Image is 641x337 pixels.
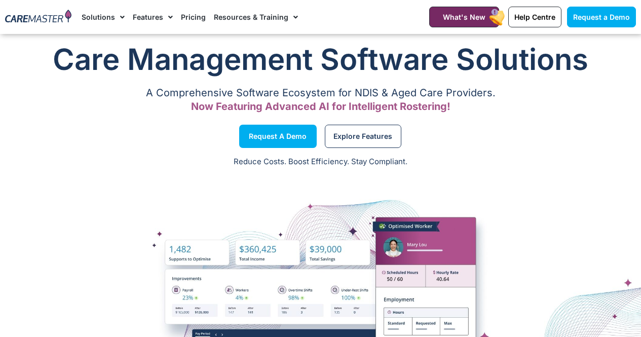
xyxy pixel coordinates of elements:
span: Explore Features [333,134,392,139]
span: Help Centre [514,13,555,21]
a: What's New [429,7,499,27]
a: Request a Demo [567,7,636,27]
span: What's New [443,13,485,21]
span: Request a Demo [249,134,307,139]
p: Reduce Costs. Boost Efficiency. Stay Compliant. [6,156,635,168]
img: CareMaster Logo [5,10,71,24]
a: Help Centre [508,7,561,27]
p: A Comprehensive Software Ecosystem for NDIS & Aged Care Providers. [5,90,636,96]
span: Request a Demo [573,13,630,21]
h1: Care Management Software Solutions [5,39,636,80]
a: Explore Features [325,125,401,148]
span: Now Featuring Advanced AI for Intelligent Rostering! [191,100,450,113]
a: Request a Demo [239,125,317,148]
